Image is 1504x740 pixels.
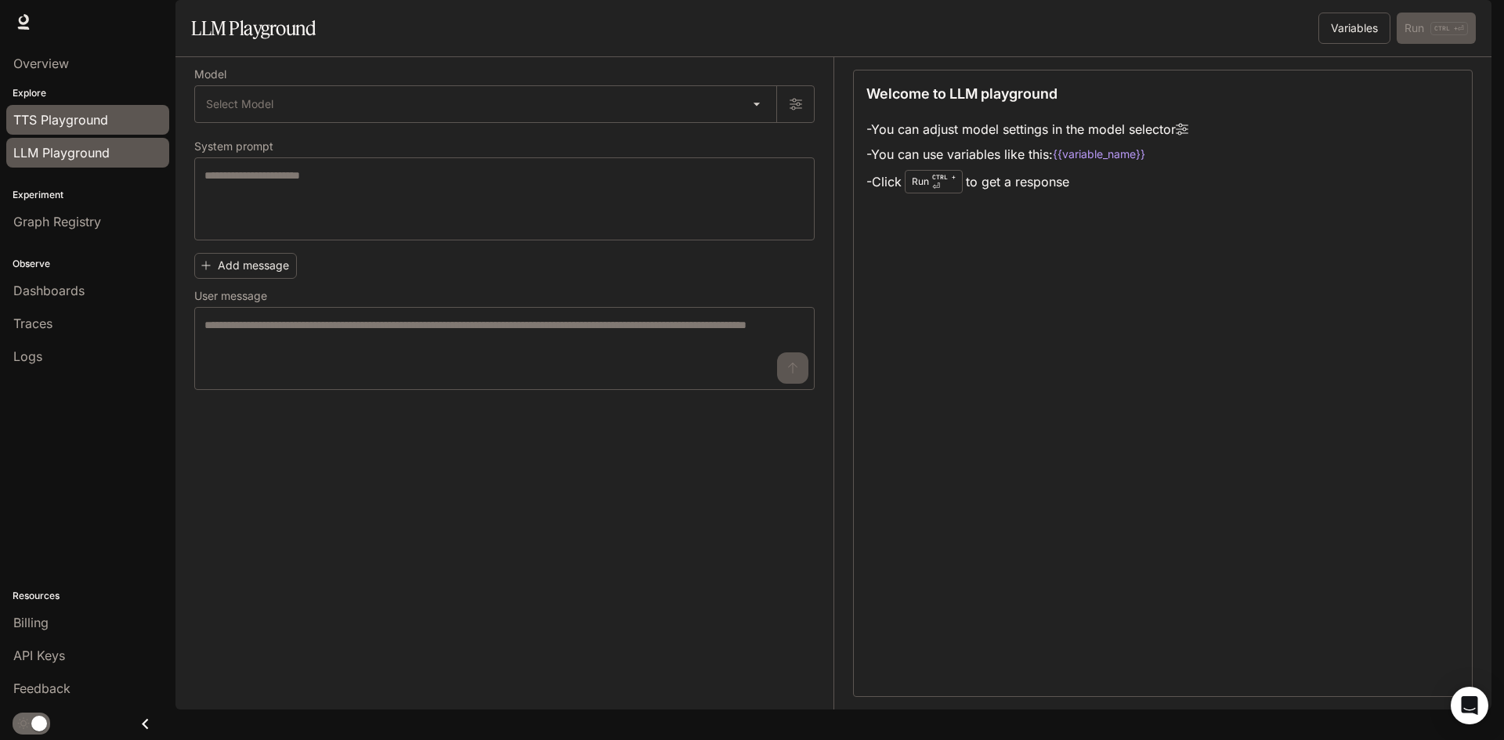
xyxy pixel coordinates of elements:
p: Welcome to LLM playground [866,83,1057,104]
div: Run [905,170,963,193]
button: Variables [1318,13,1390,44]
div: Select Model [195,86,776,122]
li: - You can adjust model settings in the model selector [866,117,1188,142]
span: Select Model [206,96,273,112]
code: {{variable_name}} [1053,146,1145,162]
p: User message [194,291,267,301]
h1: LLM Playground [191,13,316,44]
p: System prompt [194,141,273,152]
p: Model [194,69,226,80]
p: CTRL + [932,172,956,182]
li: - You can use variables like this: [866,142,1188,167]
li: - Click to get a response [866,167,1188,197]
div: Open Intercom Messenger [1451,687,1488,724]
button: Add message [194,253,297,279]
p: ⏎ [932,172,956,191]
